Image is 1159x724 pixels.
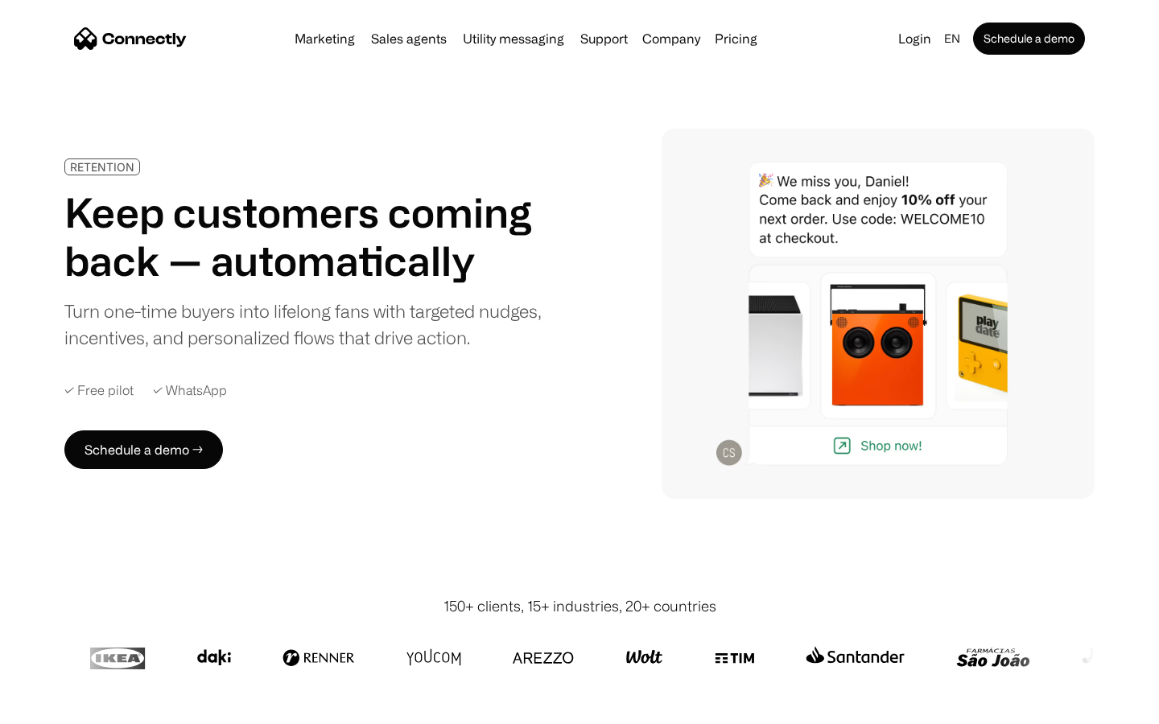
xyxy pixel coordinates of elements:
[153,383,227,398] div: ✓ WhatsApp
[32,696,97,718] ul: Language list
[574,32,634,45] a: Support
[443,595,716,617] div: 150+ clients, 15+ industries, 20+ countries
[16,694,97,718] aside: Language selected: English
[288,32,361,45] a: Marketing
[64,383,134,398] div: ✓ Free pilot
[642,27,700,50] div: Company
[64,298,554,351] div: Turn one-time buyers into lifelong fans with targeted nudges, incentives, and personalized flows ...
[708,32,764,45] a: Pricing
[64,430,223,469] a: Schedule a demo →
[944,27,960,50] div: en
[892,27,938,50] a: Login
[70,161,134,173] div: RETENTION
[365,32,453,45] a: Sales agents
[456,32,571,45] a: Utility messaging
[64,188,554,285] h1: Keep customers coming back — automatically
[973,23,1085,55] a: Schedule a demo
